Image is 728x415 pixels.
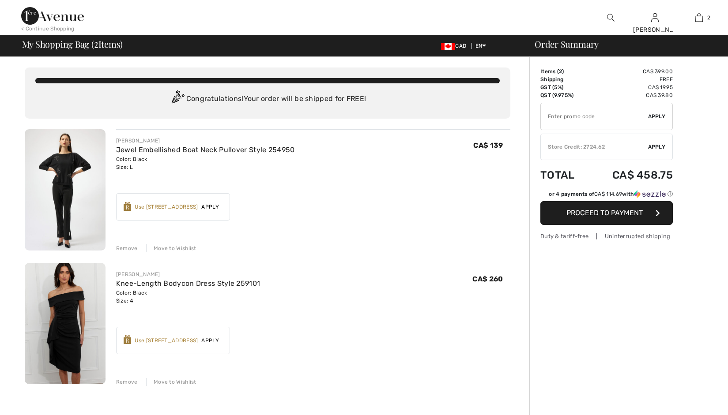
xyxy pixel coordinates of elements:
input: Promo code [541,103,648,130]
div: Color: Black Size: 4 [116,289,260,305]
img: 1ère Avenue [21,7,84,25]
span: CAD [441,43,470,49]
a: 2 [677,12,720,23]
div: Move to Wishlist [146,378,196,386]
div: Use [STREET_ADDRESS] [135,336,198,344]
img: My Bag [695,12,703,23]
div: Congratulations! Your order will be shipped for FREE! [35,90,500,108]
td: Items ( ) [540,67,588,75]
span: My Shopping Bag ( Items) [22,40,123,49]
span: Apply [648,112,666,120]
img: Sezzle [634,190,666,198]
td: GST (5%) [540,83,588,91]
div: Remove [116,244,138,252]
button: Proceed to Payment [540,201,673,225]
img: Jewel Embellished Boat Neck Pullover Style 254950 [25,129,106,250]
span: Apply [198,203,223,211]
td: Total [540,160,588,190]
div: Order Summary [524,40,723,49]
img: Reward-Logo.svg [124,202,132,211]
a: Sign In [651,13,659,22]
div: Duty & tariff-free | Uninterrupted shipping [540,232,673,240]
span: EN [475,43,487,49]
div: [PERSON_NAME] [116,270,260,278]
span: CA$ 139 [473,141,503,150]
div: [PERSON_NAME] [116,137,295,145]
div: Store Credit: 2724.62 [541,143,648,151]
td: CA$ 19.95 [588,83,673,91]
div: Remove [116,378,138,386]
td: Shipping [540,75,588,83]
img: Knee-Length Bodycon Dress Style 259101 [25,263,106,384]
div: < Continue Shopping [21,25,75,33]
a: Jewel Embellished Boat Neck Pullover Style 254950 [116,146,295,154]
span: 2 [559,68,562,75]
td: CA$ 399.00 [588,67,673,75]
a: Knee-Length Bodycon Dress Style 259101 [116,279,260,288]
div: Move to Wishlist [146,244,196,252]
span: Apply [198,336,223,344]
span: 2 [707,14,710,22]
div: Color: Black Size: L [116,155,295,171]
span: Proceed to Payment [566,209,643,217]
div: [PERSON_NAME] [633,25,676,34]
td: CA$ 458.75 [588,160,673,190]
div: or 4 payments of with [549,190,673,198]
td: CA$ 39.80 [588,91,673,99]
img: Reward-Logo.svg [124,335,132,344]
td: Free [588,75,673,83]
div: or 4 payments ofCA$ 114.69withSezzle Click to learn more about Sezzle [540,190,673,201]
img: Congratulation2.svg [169,90,186,108]
img: My Info [651,12,659,23]
span: 2 [94,37,98,49]
span: CA$ 114.69 [594,191,622,197]
div: Use [STREET_ADDRESS] [135,203,198,211]
img: Canadian Dollar [441,43,455,50]
img: search the website [607,12,615,23]
td: QST (9.975%) [540,91,588,99]
span: CA$ 260 [472,275,503,283]
span: Apply [648,143,666,151]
